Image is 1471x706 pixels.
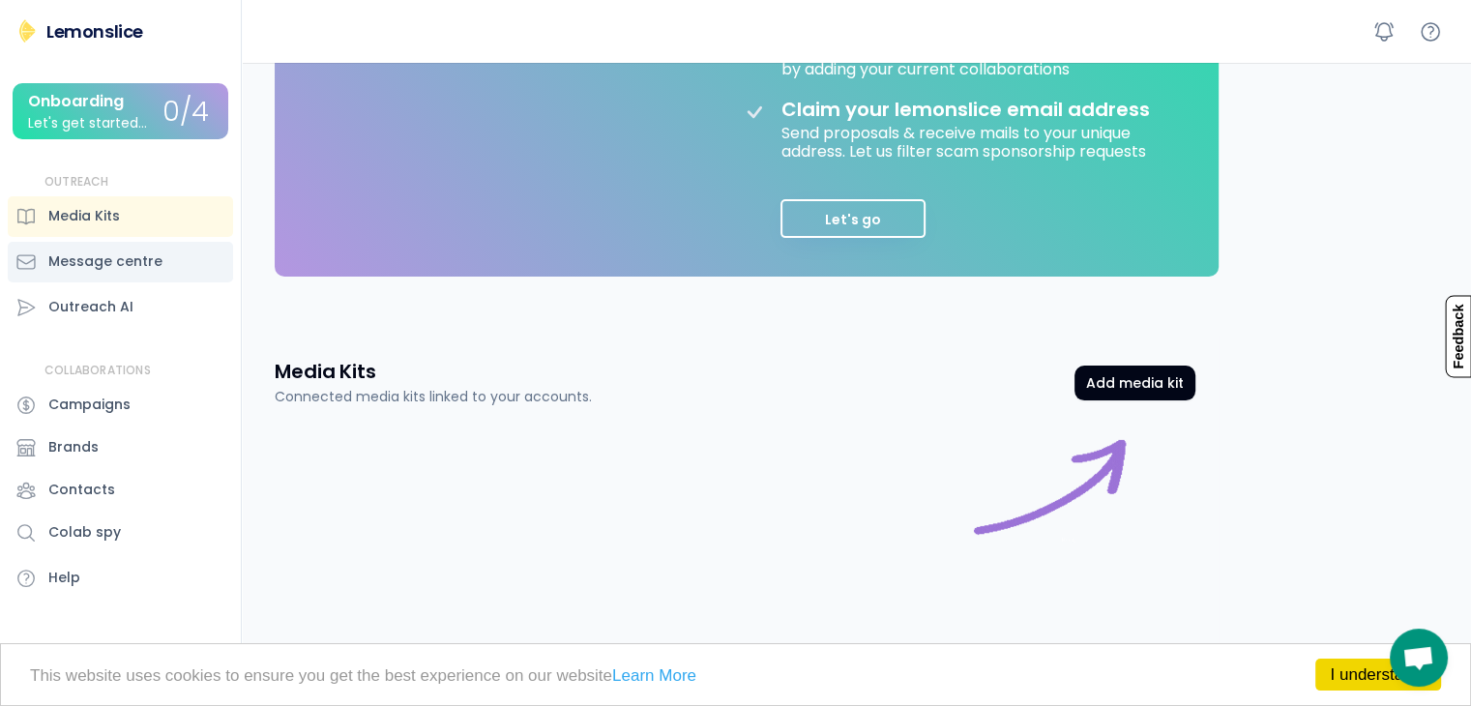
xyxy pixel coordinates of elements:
[1390,629,1448,687] div: คำแนะนำเมื่อวางเมาส์เหนือปุ่มเปิด
[44,174,109,191] div: OUTREACH
[780,199,926,238] button: Let's go
[30,667,1441,684] p: This website uses cookies to ensure you get the best experience on our website
[963,430,1137,604] div: Start here
[781,98,1150,121] div: Claim your lemonslice email address
[48,251,162,272] div: Message centre
[1074,366,1195,400] button: Add media kit
[48,437,99,457] div: Brands
[48,297,133,317] div: Outreach AI
[28,116,147,131] div: Let's get started...
[48,480,115,500] div: Contacts
[48,206,120,226] div: Media Kits
[48,568,80,588] div: Help
[48,395,131,415] div: Campaigns
[162,98,209,128] div: 0/4
[15,19,39,43] img: Lemonslice
[46,19,143,44] div: Lemonslice
[275,387,592,407] div: Connected media kits linked to your accounts.
[781,121,1168,161] div: Send proposals & receive mails to your unique address. Let us filter scam sponsorship requests
[963,430,1137,604] img: connect%20image%20purple.gif
[781,38,1119,77] div: Make the most of our creator CRM features by adding your current collaborations
[612,666,696,685] a: Learn More
[1315,659,1441,691] a: I understand!
[48,522,121,543] div: Colab spy
[28,93,124,110] div: Onboarding
[275,358,376,385] h3: Media Kits
[44,363,151,379] div: COLLABORATIONS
